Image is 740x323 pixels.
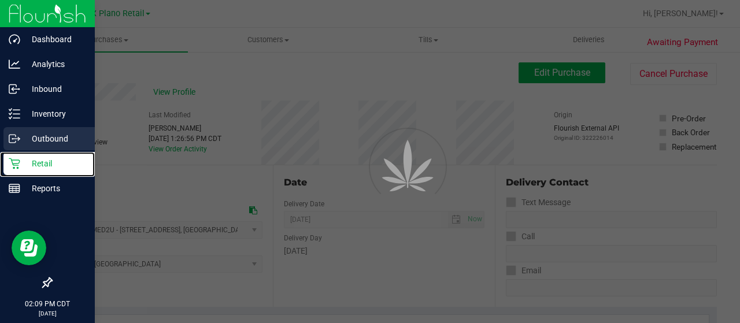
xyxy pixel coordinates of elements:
p: Analytics [20,57,90,71]
inline-svg: Reports [9,183,20,194]
p: Retail [20,157,90,170]
p: 02:09 PM CDT [5,299,90,309]
p: [DATE] [5,309,90,318]
p: Inbound [20,82,90,96]
p: Dashboard [20,32,90,46]
inline-svg: Retail [9,158,20,169]
inline-svg: Analytics [9,58,20,70]
inline-svg: Dashboard [9,34,20,45]
p: Inventory [20,107,90,121]
inline-svg: Inbound [9,83,20,95]
inline-svg: Outbound [9,133,20,144]
p: Outbound [20,132,90,146]
inline-svg: Inventory [9,108,20,120]
iframe: Resource center [12,231,46,265]
p: Reports [20,181,90,195]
